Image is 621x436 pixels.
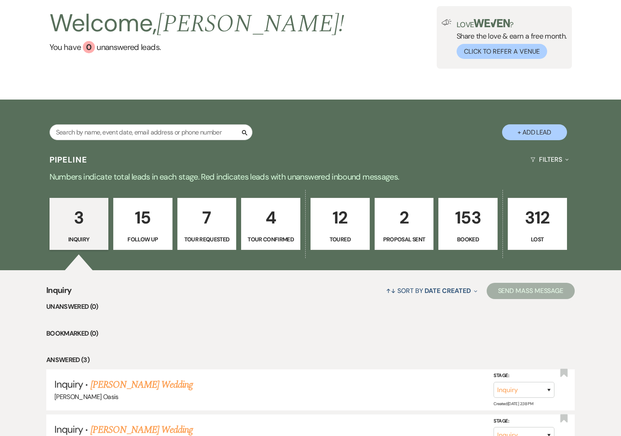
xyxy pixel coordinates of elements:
[50,6,345,41] h2: Welcome,
[494,371,554,380] label: Stage:
[444,235,492,244] p: Booked
[54,423,83,436] span: Inquiry
[55,235,103,244] p: Inquiry
[316,204,364,231] p: 12
[487,283,575,299] button: Send Mass Message
[513,235,562,244] p: Lost
[527,149,571,170] button: Filters
[452,19,567,59] div: Share the love & earn a free month.
[54,378,83,390] span: Inquiry
[310,198,370,250] a: 12Toured
[46,284,72,302] span: Inquiry
[46,355,575,365] li: Answered (3)
[457,44,547,59] button: Click to Refer a Venue
[177,198,237,250] a: 7Tour Requested
[380,235,429,244] p: Proposal Sent
[183,235,231,244] p: Tour Requested
[46,328,575,339] li: Bookmarked (0)
[50,154,88,165] h3: Pipeline
[18,170,603,183] p: Numbers indicate total leads in each stage. Red indicates leads with unanswered inbound messages.
[119,235,167,244] p: Follow Up
[375,198,434,250] a: 2Proposal Sent
[316,235,364,244] p: Toured
[83,41,95,53] div: 0
[494,417,554,426] label: Stage:
[380,204,429,231] p: 2
[383,280,480,302] button: Sort By Date Created
[246,235,295,244] p: Tour Confirmed
[50,124,252,140] input: Search by name, event date, email address or phone number
[91,377,193,392] a: [PERSON_NAME] Wedding
[50,198,109,250] a: 3Inquiry
[474,19,510,27] img: weven-logo-green.svg
[386,286,396,295] span: ↑↓
[425,286,470,295] span: Date Created
[55,204,103,231] p: 3
[513,204,562,231] p: 312
[183,204,231,231] p: 7
[457,19,567,28] p: Love ?
[508,198,567,250] a: 312Lost
[54,393,119,401] span: [PERSON_NAME] Oasis
[438,198,498,250] a: 153Booked
[246,204,295,231] p: 4
[502,124,567,140] button: + Add Lead
[241,198,300,250] a: 4Tour Confirmed
[444,204,492,231] p: 153
[46,302,575,312] li: Unanswered (0)
[442,19,452,26] img: loud-speaker-illustration.svg
[50,41,345,53] a: You have 0 unanswered leads.
[119,204,167,231] p: 15
[113,198,172,250] a: 15Follow Up
[494,401,533,406] span: Created: [DATE] 2:38 PM
[157,5,344,43] span: [PERSON_NAME] !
